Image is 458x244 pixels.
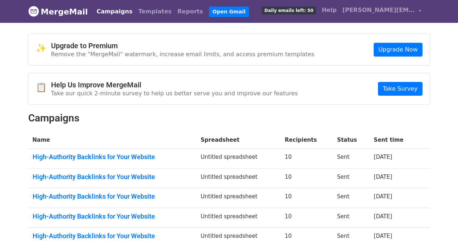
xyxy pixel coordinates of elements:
[343,6,415,15] span: [PERSON_NAME][EMAIL_ADDRESS][DOMAIN_NAME]
[196,132,280,149] th: Spreadsheet
[374,174,392,180] a: [DATE]
[196,208,280,228] td: Untitled spreadsheet
[422,209,458,244] iframe: Chat Widget
[51,90,298,97] p: Take our quick 2-minute survey to help us better serve you and improve our features
[262,7,316,15] span: Daily emails left: 50
[33,173,192,181] a: High-Authority Backlinks for Your Website
[51,80,298,89] h4: Help Us Improve MergeMail
[374,154,392,160] a: [DATE]
[333,208,369,228] td: Sent
[28,132,197,149] th: Name
[196,168,280,188] td: Untitled spreadsheet
[333,149,369,169] td: Sent
[36,43,51,54] span: ✨
[94,4,135,19] a: Campaigns
[51,50,315,58] p: Remove the "MergeMail" watermark, increase email limits, and access premium templates
[374,43,422,57] a: Upgrade Now
[33,153,192,161] a: High-Authority Backlinks for Your Website
[259,3,319,17] a: Daily emails left: 50
[281,168,333,188] td: 10
[378,82,422,96] a: Take Survey
[28,4,88,19] a: MergeMail
[33,232,192,240] a: High-Authority Backlinks for Your Website
[28,112,430,124] h2: Campaigns
[333,188,369,208] td: Sent
[369,132,419,149] th: Sent time
[135,4,175,19] a: Templates
[196,149,280,169] td: Untitled spreadsheet
[196,188,280,208] td: Untitled spreadsheet
[340,3,424,20] a: [PERSON_NAME][EMAIL_ADDRESS][DOMAIN_NAME]
[333,132,369,149] th: Status
[281,188,333,208] td: 10
[333,168,369,188] td: Sent
[281,208,333,228] td: 10
[28,6,39,17] img: MergeMail logo
[175,4,206,19] a: Reports
[319,3,340,17] a: Help
[209,7,249,17] a: Open Gmail
[281,132,333,149] th: Recipients
[33,193,192,200] a: High-Authority Backlinks for Your Website
[281,149,333,169] td: 10
[51,41,315,50] h4: Upgrade to Premium
[374,193,392,200] a: [DATE]
[33,212,192,220] a: High-Authority Backlinks for Your Website
[374,233,392,239] a: [DATE]
[36,82,51,93] span: 📋
[374,213,392,220] a: [DATE]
